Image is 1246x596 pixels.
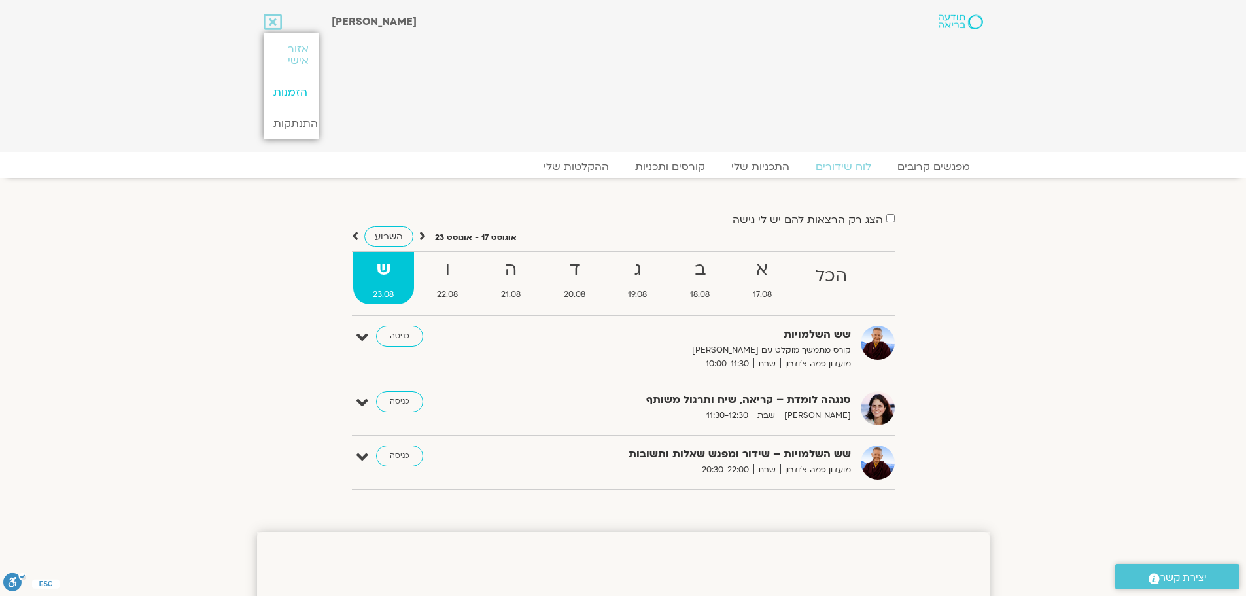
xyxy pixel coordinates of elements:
a: ש23.08 [353,252,415,304]
a: אזור אישי [264,33,319,77]
span: 19.08 [608,288,668,302]
span: [PERSON_NAME] [332,14,417,29]
a: כניסה [376,391,423,412]
span: 18.08 [670,288,730,302]
span: מועדון פמה צ'ודרון [780,357,851,371]
span: מועדון פמה צ'ודרון [780,463,851,477]
strong: ה [481,255,541,285]
strong: הכל [795,262,867,291]
span: שבת [753,463,780,477]
strong: ו [417,255,478,285]
a: יצירת קשר [1115,564,1239,589]
span: 10:00-11:30 [701,357,753,371]
span: 20:30-22:00 [697,463,753,477]
a: א17.08 [733,252,792,304]
span: 22.08 [417,288,478,302]
a: ההקלטות שלי [530,160,622,173]
a: כניסה [376,446,423,466]
strong: סנגהה לומדת – קריאה, שיח ותרגול משותף [530,391,851,409]
span: 11:30-12:30 [702,409,753,423]
strong: ג [608,255,668,285]
a: ה21.08 [481,252,541,304]
span: השבוע [375,230,403,243]
span: שבת [753,357,780,371]
span: [PERSON_NAME] [780,409,851,423]
a: ו22.08 [417,252,478,304]
a: כניסה [376,326,423,347]
strong: שש השלמויות [530,326,851,343]
nav: Menu [264,160,983,173]
a: ג19.08 [608,252,668,304]
strong: ש [353,255,415,285]
strong: ד [544,255,606,285]
span: 21.08 [481,288,541,302]
a: ד20.08 [544,252,606,304]
span: יצירת קשר [1160,569,1207,587]
a: מפגשים קרובים [884,160,983,173]
strong: א [733,255,792,285]
strong: שש השלמויות – שידור ומפגש שאלות ותשובות [530,446,851,463]
a: הזמנות [264,77,319,108]
a: קורסים ותכניות [622,160,718,173]
a: התכניות שלי [718,160,803,173]
strong: ב [670,255,730,285]
a: ב18.08 [670,252,730,304]
span: שבת [753,409,780,423]
span: 23.08 [353,288,415,302]
a: הכל [795,252,867,304]
span: 20.08 [544,288,606,302]
label: הצג רק הרצאות להם יש לי גישה [733,214,883,226]
a: התנתקות [264,108,319,139]
a: השבוע [364,226,413,247]
span: 17.08 [733,288,792,302]
p: קורס מתמשך מוקלט עם [PERSON_NAME] [530,343,851,357]
a: לוח שידורים [803,160,884,173]
p: אוגוסט 17 - אוגוסט 23 [435,231,517,245]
